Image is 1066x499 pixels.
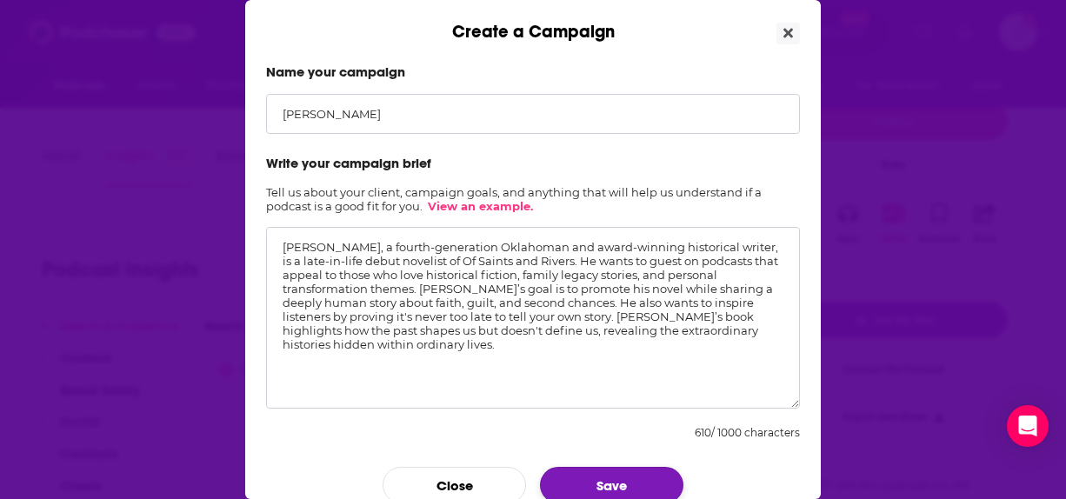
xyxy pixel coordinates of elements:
h2: Tell us about your client, campaign goals, and anything that will help us understand if a podcast... [266,185,800,213]
label: Write your campaign brief [266,155,800,171]
textarea: [PERSON_NAME], a fourth-generation Oklahoman and award-winning historical writer, is a late-in-li... [266,227,800,409]
label: Name your campaign [266,63,800,80]
div: 610 / 1000 characters [695,426,800,439]
button: Close [776,23,800,44]
a: View an example. [428,199,533,213]
input: Ex: “Cats R Us - September” [266,94,800,134]
div: Open Intercom Messenger [1007,405,1049,447]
